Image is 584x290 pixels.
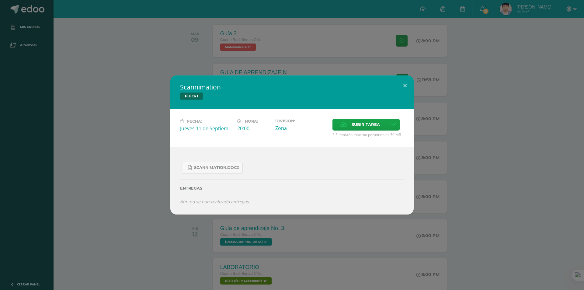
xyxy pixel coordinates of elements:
span: Scannimation.docx [194,165,239,170]
div: Jueves 11 de Septiembre [180,125,232,132]
span: Fecha: [187,119,202,124]
span: Subir tarea [352,119,380,130]
span: Hora: [245,119,258,124]
a: Scannimation.docx [182,162,243,174]
div: Zona [275,125,328,131]
label: Entregas [180,186,404,190]
button: Close (Esc) [396,75,414,96]
h2: Scannimation [180,83,404,91]
i: Aún no se han realizado entregas [180,199,249,204]
span: * El tamaño máximo permitido es 50 MB [332,132,404,137]
label: División: [275,119,328,123]
div: 20:00 [237,125,270,132]
span: Física I [180,93,203,100]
